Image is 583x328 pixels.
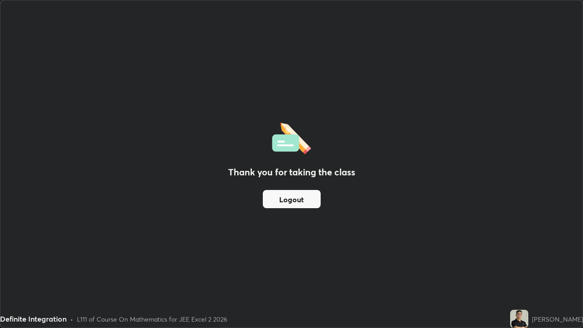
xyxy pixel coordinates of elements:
div: • [70,314,73,324]
div: L111 of Course On Mathematics for JEE Excel 2 2026 [77,314,227,324]
button: Logout [263,190,321,208]
img: offlineFeedback.1438e8b3.svg [272,120,311,154]
img: 80a8f8f514494e9a843945b90b7e7503.jpg [510,310,528,328]
div: [PERSON_NAME] [532,314,583,324]
h2: Thank you for taking the class [228,165,355,179]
